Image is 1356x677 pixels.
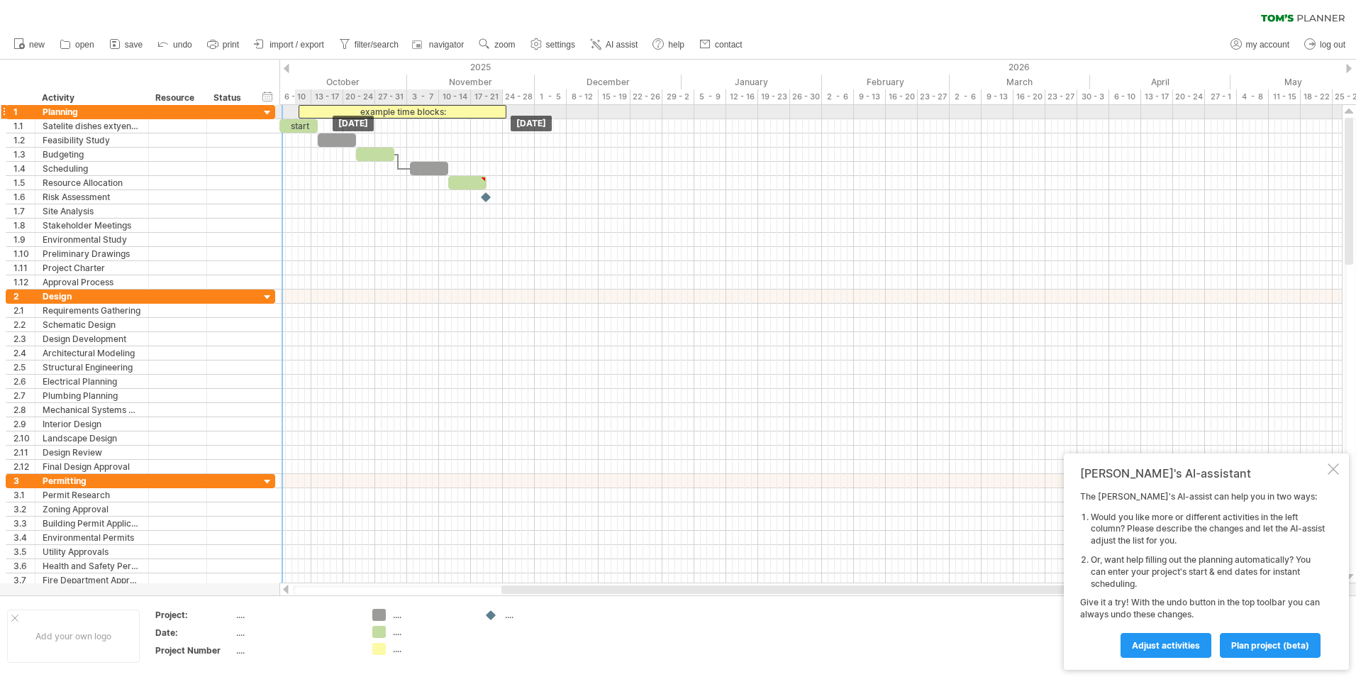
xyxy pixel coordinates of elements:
[668,40,684,50] span: help
[950,75,1090,89] div: March 2026
[7,610,140,663] div: Add your own logo
[535,89,567,104] div: 1 - 5
[1141,89,1173,104] div: 13 - 17
[223,40,239,50] span: print
[494,40,515,50] span: zoom
[299,105,506,119] div: example time blocks:
[29,40,45,50] span: new
[43,275,141,289] div: Approval Process
[43,176,141,189] div: Resource Allocation
[43,318,141,331] div: Schematic Design
[715,40,743,50] span: contact
[43,105,141,119] div: Planning
[43,346,141,360] div: Architectural Modeling
[567,89,599,104] div: 8 - 12
[1013,89,1045,104] div: 16 - 20
[43,417,141,431] div: Interior Design
[13,261,35,275] div: 1.11
[13,431,35,445] div: 2.10
[13,176,35,189] div: 1.5
[43,247,141,260] div: Preliminary Drawings
[13,346,35,360] div: 2.4
[343,89,375,104] div: 20 - 24
[236,627,355,639] div: ....
[511,116,552,131] div: [DATE]
[13,275,35,289] div: 1.12
[13,360,35,374] div: 2.5
[279,89,311,104] div: 6 - 10
[918,89,950,104] div: 23 - 27
[43,261,141,275] div: Project Charter
[535,75,682,89] div: December 2025
[393,609,470,621] div: ....
[13,545,35,558] div: 3.5
[1301,89,1333,104] div: 18 - 22
[429,40,464,50] span: navigator
[822,75,950,89] div: February 2026
[393,643,470,655] div: ....
[790,89,822,104] div: 26 - 30
[13,460,35,473] div: 2.12
[43,119,141,133] div: Satelite dishes extyension pole
[13,148,35,161] div: 1.3
[173,40,192,50] span: undo
[950,89,982,104] div: 2 - 6
[13,204,35,218] div: 1.7
[13,403,35,417] div: 2.8
[505,609,582,621] div: ....
[503,89,535,104] div: 24 - 28
[13,559,35,573] div: 3.6
[13,119,35,133] div: 1.1
[10,35,49,54] a: new
[236,644,355,656] div: ....
[854,89,886,104] div: 9 - 13
[155,609,233,621] div: Project:
[606,40,638,50] span: AI assist
[1301,35,1350,54] a: log out
[13,488,35,502] div: 3.1
[694,89,726,104] div: 5 - 9
[13,304,35,317] div: 2.1
[43,133,141,147] div: Feasibility Study
[1109,89,1141,104] div: 6 - 10
[43,446,141,459] div: Design Review
[1091,554,1325,590] li: Or, want help filling out the planning automatically? You can enter your project's start & end da...
[1045,89,1077,104] div: 23 - 27
[649,35,689,54] a: help
[43,545,141,558] div: Utility Approvals
[375,89,407,104] div: 27 - 31
[56,35,99,54] a: open
[260,75,407,89] div: October 2025
[662,89,694,104] div: 29 - 2
[982,89,1013,104] div: 9 - 13
[546,40,575,50] span: settings
[1237,89,1269,104] div: 4 - 8
[13,247,35,260] div: 1.10
[269,40,324,50] span: import / export
[43,559,141,573] div: Health and Safety Permits
[43,389,141,402] div: Plumbing Planning
[43,162,141,175] div: Scheduling
[279,119,318,133] div: start
[886,89,918,104] div: 16 - 20
[250,35,328,54] a: import / export
[13,105,35,119] div: 1
[43,332,141,346] div: Design Development
[1090,75,1230,89] div: April 2026
[630,89,662,104] div: 22 - 26
[13,417,35,431] div: 2.9
[475,35,519,54] a: zoom
[43,233,141,246] div: Environmental Study
[43,474,141,488] div: Permitting
[1320,40,1345,50] span: log out
[155,627,233,639] div: Date:
[13,517,35,530] div: 3.3
[43,219,141,232] div: Stakeholder Meetings
[43,573,141,587] div: Fire Department Approval
[42,91,140,105] div: Activity
[407,89,439,104] div: 3 - 7
[13,318,35,331] div: 2.2
[43,148,141,161] div: Budgeting
[527,35,579,54] a: settings
[125,40,143,50] span: save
